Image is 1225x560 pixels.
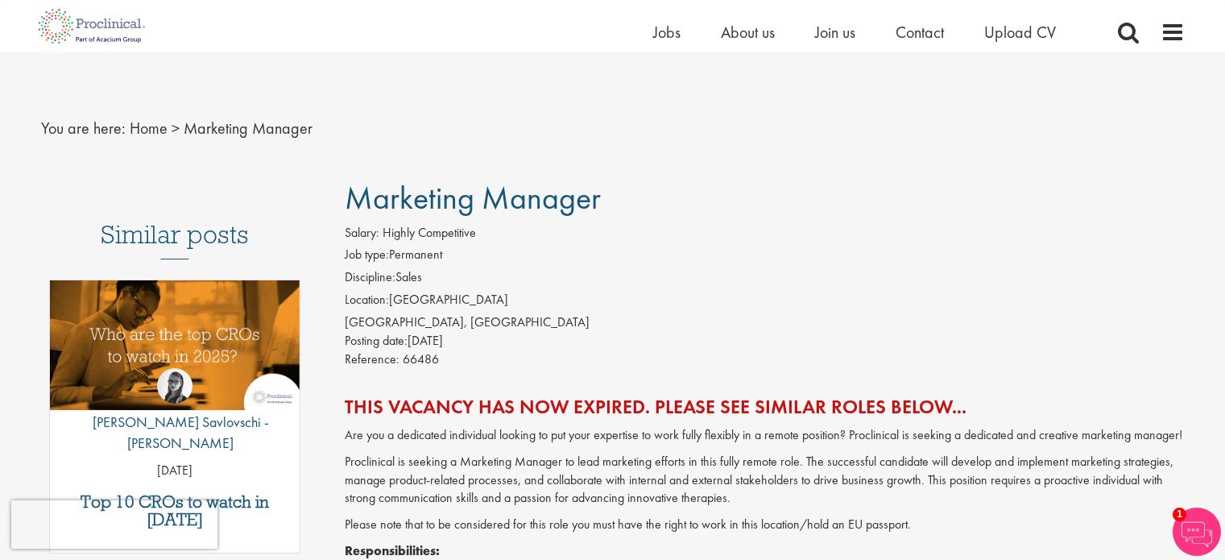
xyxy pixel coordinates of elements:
p: Are you a dedicated individual looking to put your expertise to work fully flexibly in a remote p... [345,426,1185,445]
span: Marketing Manager [184,118,312,139]
p: Please note that to be considered for this role you must have the right to work in this location/... [345,516,1185,534]
label: Salary: [345,224,379,243]
a: Top 10 CROs to watch in [DATE] [58,493,292,529]
a: Jobs [653,22,681,43]
a: About us [721,22,775,43]
span: 66486 [403,351,439,367]
li: [GEOGRAPHIC_DATA] [345,291,1185,313]
span: Marketing Manager [345,177,601,218]
a: Upload CV [984,22,1056,43]
a: Theodora Savlovschi - Wicks [PERSON_NAME] Savlovschi - [PERSON_NAME] [50,368,300,461]
p: [DATE] [50,462,300,480]
h2: This vacancy has now expired. Please see similar roles below... [345,396,1185,417]
a: breadcrumb link [130,118,168,139]
label: Discipline: [345,268,395,287]
a: Join us [815,22,855,43]
span: > [172,118,180,139]
a: Contact [896,22,944,43]
p: [PERSON_NAME] Savlovschi - [PERSON_NAME] [50,412,300,453]
li: Sales [345,268,1185,291]
label: Location: [345,291,389,309]
p: Proclinical is seeking a Marketing Manager to lead marketing efforts in this fully remote role. T... [345,453,1185,508]
img: Theodora Savlovschi - Wicks [157,368,192,404]
div: [DATE] [345,332,1185,351]
a: Link to a post [50,280,300,423]
div: [GEOGRAPHIC_DATA], [GEOGRAPHIC_DATA] [345,313,1185,332]
span: Highly Competitive [383,224,476,241]
img: Chatbot [1173,508,1221,556]
iframe: reCAPTCHA [11,500,217,549]
li: Permanent [345,246,1185,268]
label: Job type: [345,246,389,264]
strong: Responsibilities: [345,542,440,559]
span: 1 [1173,508,1186,521]
span: You are here: [41,118,126,139]
label: Reference: [345,351,399,369]
span: Posting date: [345,332,408,349]
h3: Similar posts [101,221,249,259]
img: Top 10 CROs 2025 | Proclinical [50,280,300,410]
